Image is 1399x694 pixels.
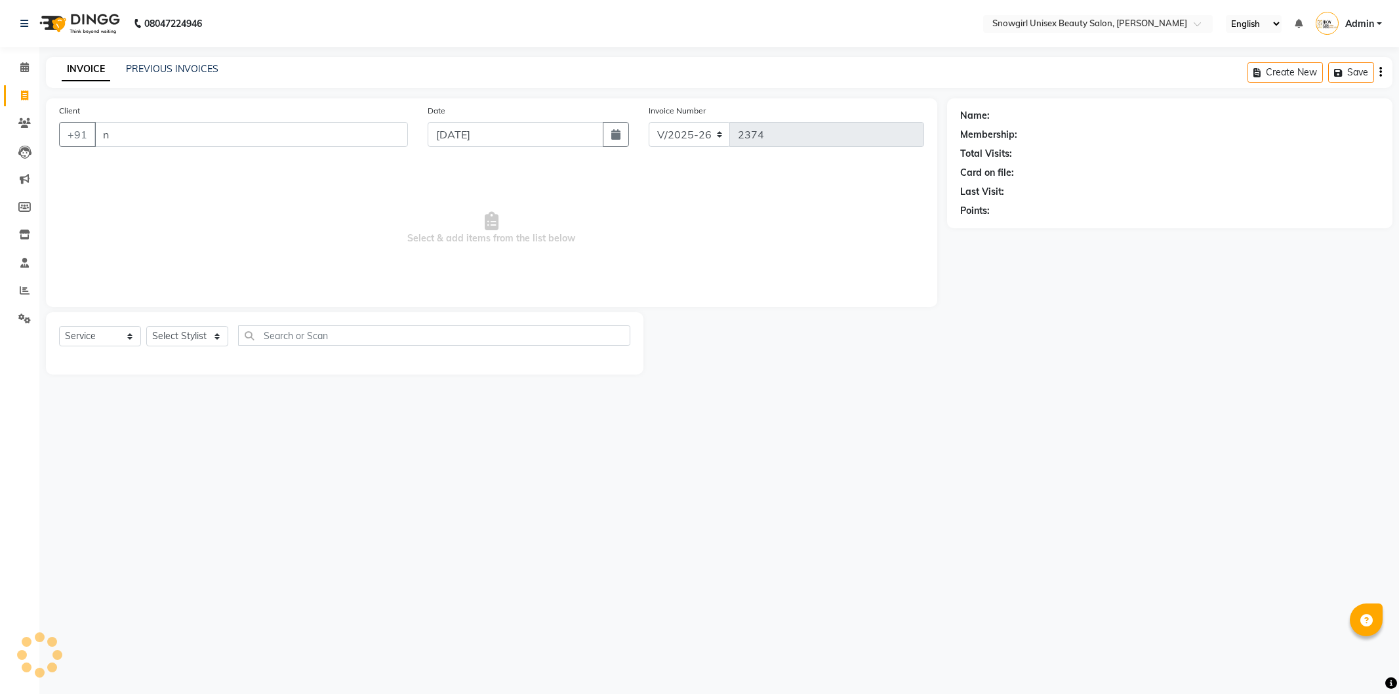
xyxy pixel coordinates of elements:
div: Points: [960,204,990,218]
input: Search by Name/Mobile/Email/Code [94,122,408,147]
input: Search or Scan [238,325,630,346]
button: Save [1328,62,1374,83]
a: PREVIOUS INVOICES [126,63,218,75]
div: Card on file: [960,166,1014,180]
div: Total Visits: [960,147,1012,161]
img: Admin [1316,12,1339,35]
label: Client [59,105,80,117]
button: Create New [1247,62,1323,83]
label: Date [428,105,445,117]
span: Select & add items from the list below [59,163,924,294]
a: INVOICE [62,58,110,81]
img: logo [33,5,123,42]
button: +91 [59,122,96,147]
label: Invoice Number [649,105,706,117]
div: Last Visit: [960,185,1004,199]
div: Membership: [960,128,1017,142]
div: Name: [960,109,990,123]
iframe: chat widget [1344,642,1386,681]
b: 08047224946 [144,5,202,42]
span: Admin [1345,17,1374,31]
